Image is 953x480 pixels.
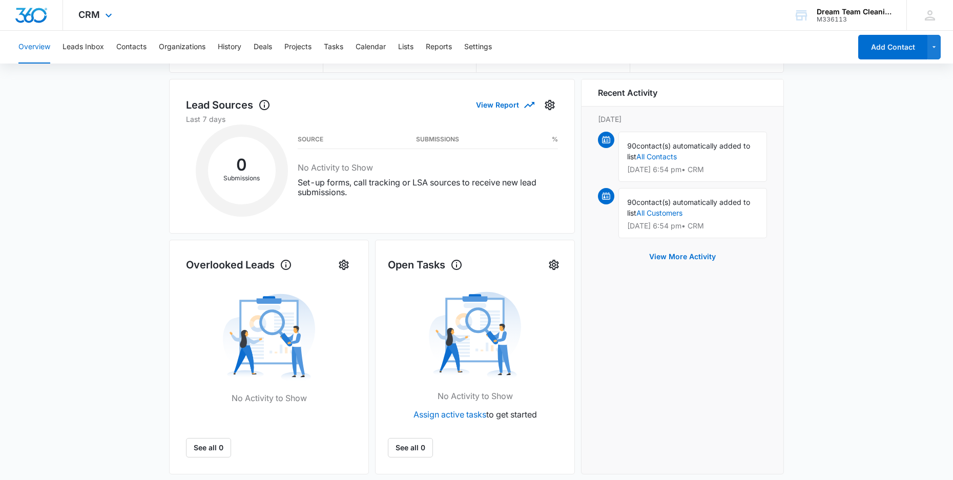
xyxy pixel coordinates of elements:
[116,31,147,64] button: Contacts
[254,31,272,64] button: Deals
[542,97,558,113] button: Settings
[63,31,104,64] button: Leads Inbox
[78,9,100,20] span: CRM
[598,87,657,99] h6: Recent Activity
[298,178,558,197] p: Set-up forms, call tracking or LSA sources to receive new lead submissions.
[398,31,413,64] button: Lists
[858,35,927,59] button: Add Contact
[627,141,750,161] span: contact(s) automatically added to list
[627,166,758,173] p: [DATE] 6:54 pm • CRM
[208,174,276,183] p: Submissions
[324,31,343,64] button: Tasks
[598,114,767,124] p: [DATE]
[413,409,486,420] a: Assign active tasks
[627,141,636,150] span: 90
[627,222,758,229] p: [DATE] 6:54 pm • CRM
[817,8,892,16] div: account name
[413,408,537,421] p: to get started
[627,198,636,206] span: 90
[186,97,271,113] h1: Lead Sources
[636,208,682,217] a: All Customers
[298,137,323,142] h3: Source
[627,198,750,217] span: contact(s) automatically added to list
[336,257,352,273] button: Settings
[636,152,677,161] a: All Contacts
[464,31,492,64] button: Settings
[208,158,276,172] h2: 0
[186,257,292,273] h1: Overlooked Leads
[546,257,562,273] button: Settings
[159,31,205,64] button: Organizations
[817,16,892,23] div: account id
[639,244,726,269] button: View More Activity
[284,31,312,64] button: Projects
[186,438,231,457] button: See all 0
[18,31,50,64] button: Overview
[552,137,558,142] h3: %
[186,114,558,124] p: Last 7 days
[438,390,513,402] p: No Activity to Show
[298,161,558,174] h3: No Activity to Show
[356,31,386,64] button: Calendar
[388,257,463,273] h1: Open Tasks
[218,31,241,64] button: History
[416,137,459,142] h3: Submissions
[232,392,307,404] p: No Activity to Show
[426,31,452,64] button: Reports
[388,438,433,457] a: See all 0
[476,96,533,114] button: View Report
